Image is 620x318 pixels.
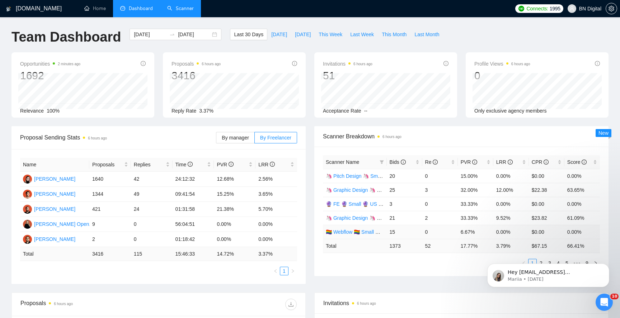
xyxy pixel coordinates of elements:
td: 17.77 % [458,239,493,253]
td: 0.00% [255,217,297,232]
a: 🦄 Graphic Design 🦄 Medium 🦄 Non US [326,215,421,221]
span: Invitations [323,60,372,68]
li: 1 [280,267,288,275]
div: Proposals [20,299,159,310]
td: $0.00 [529,169,564,183]
span: Relevance [20,108,44,114]
td: 15 [387,225,422,239]
td: 49 [131,187,173,202]
a: searchScanner [167,5,194,11]
td: 0 [131,232,173,247]
td: $23.82 [529,211,564,225]
td: 115 [131,247,173,261]
span: 3.37% [199,108,213,114]
time: 6 hours ago [382,135,401,139]
span: download [286,302,296,307]
a: 🦄 Graphic Design 🦄 Medium 🦄 US Only [326,187,422,193]
img: ST [23,235,32,244]
td: 21.38% [214,202,255,217]
td: 2 [89,232,131,247]
td: Total [20,247,89,261]
td: 1344 [89,187,131,202]
td: 0 [422,169,458,183]
span: Connects: [526,5,548,13]
span: Last Week [350,30,374,38]
span: By manager [222,135,249,141]
span: New [598,130,609,136]
button: Last Week [346,29,378,40]
th: Replies [131,158,173,172]
span: Proposals [172,60,221,68]
img: AO [23,205,32,214]
td: 5.70% [255,202,297,217]
td: 24:12:32 [173,172,214,187]
th: Proposals [89,158,131,172]
button: right [288,267,297,275]
span: LRR [496,159,513,165]
td: 15.25% [214,187,255,202]
img: AI [23,190,32,199]
span: user [569,6,574,11]
span: LRR [258,162,275,167]
td: 0.00% [493,225,529,239]
td: 2 [422,211,458,225]
button: This Month [378,29,410,40]
td: 0.00% [493,197,529,211]
span: dashboard [120,6,125,11]
div: [PERSON_NAME] [34,235,75,243]
span: Bids [390,159,406,165]
time: 6 hours ago [54,302,73,306]
span: Dashboard [129,5,153,11]
a: ST[PERSON_NAME] [23,236,75,242]
img: logo [6,3,11,15]
a: AO[PERSON_NAME] Operuk [23,221,93,227]
div: [PERSON_NAME] [34,175,75,183]
button: Last 30 Days [230,29,267,40]
td: 15:46:33 [173,247,214,261]
span: info-circle [229,162,234,167]
td: 0.00% [564,197,600,211]
td: 0.00% [564,169,600,183]
td: 21 [387,211,422,225]
span: [DATE] [295,30,311,38]
span: info-circle [544,160,549,165]
span: Scanner Name [326,159,359,165]
input: End date [178,30,211,38]
td: 32.00% [458,183,493,197]
td: 0.00% [214,217,255,232]
span: Reply Rate [172,108,196,114]
time: 6 hours ago [353,62,372,66]
span: PVR [217,162,234,167]
span: Re [425,159,438,165]
img: PL [23,175,32,184]
a: AI[PERSON_NAME] [23,191,75,196]
td: Total [323,239,387,253]
button: setting [606,3,617,14]
td: 0 [422,225,458,239]
div: 51 [323,69,372,82]
img: AO [23,220,32,229]
span: This Week [319,30,342,38]
span: Time [175,162,193,167]
span: Hey [EMAIL_ADDRESS][DOMAIN_NAME], Looks like your Upwork agency BN Digital ran out of connects. W... [31,21,124,119]
span: info-circle [292,61,297,66]
td: 61.09% [564,211,600,225]
td: 09:41:54 [173,187,214,202]
td: 33.33% [458,211,493,225]
iframe: Intercom live chat [596,294,613,311]
td: 15.00% [458,169,493,183]
span: -- [364,108,367,114]
a: 1 [280,267,288,275]
td: 9.52% [493,211,529,225]
button: This Week [315,29,346,40]
span: Score [567,159,587,165]
button: download [285,299,297,310]
td: 9 [89,217,131,232]
span: info-circle [508,160,513,165]
span: info-circle [141,61,146,66]
span: left [273,269,278,273]
button: [DATE] [267,29,291,40]
td: 3 [422,183,458,197]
